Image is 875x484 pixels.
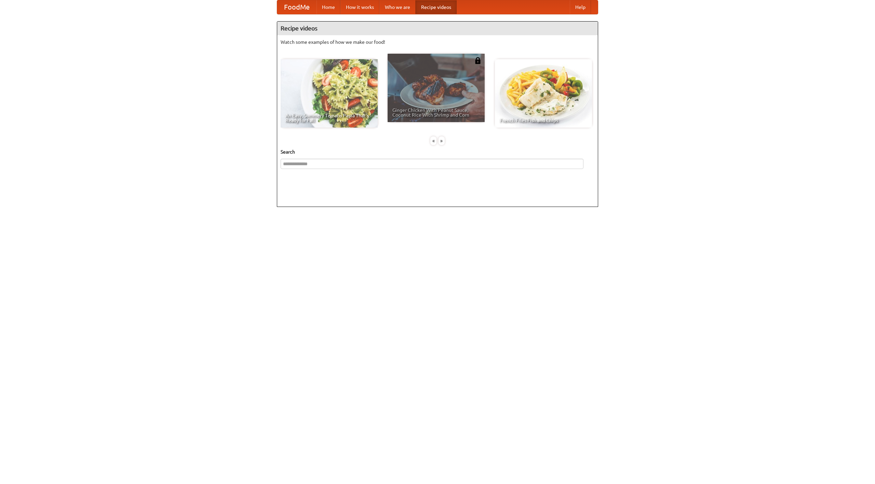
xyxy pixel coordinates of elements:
[277,22,598,35] h4: Recipe videos
[281,59,378,128] a: An Easy, Summery Tomato Pasta That's Ready for Fall
[439,136,445,145] div: »
[474,57,481,64] img: 483408.png
[379,0,416,14] a: Who we are
[317,0,340,14] a: Home
[277,0,317,14] a: FoodMe
[285,113,373,123] span: An Easy, Summery Tomato Pasta That's Ready for Fall
[340,0,379,14] a: How it works
[416,0,457,14] a: Recipe videos
[500,118,587,123] span: French Fries Fish and Chips
[281,39,594,45] p: Watch some examples of how we make our food!
[281,148,594,155] h5: Search
[495,59,592,128] a: French Fries Fish and Chips
[430,136,436,145] div: «
[570,0,591,14] a: Help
